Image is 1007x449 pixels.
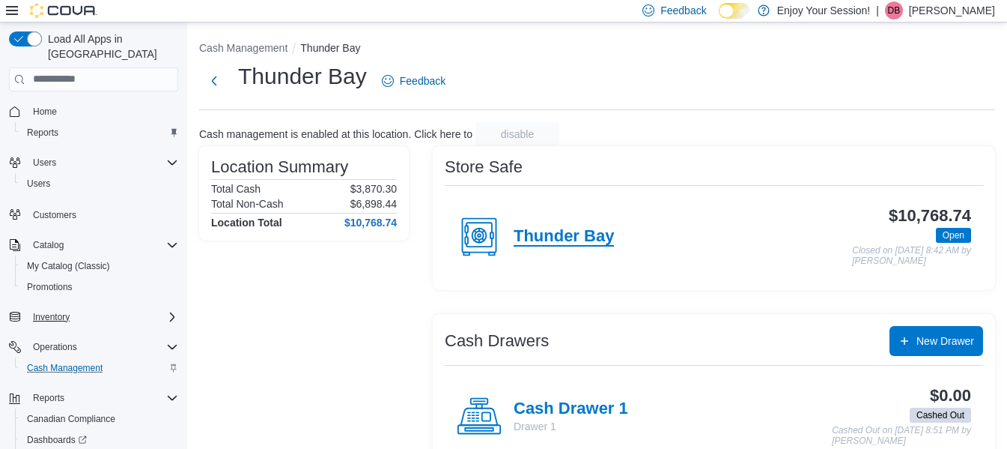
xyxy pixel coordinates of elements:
span: Customers [33,209,76,221]
nav: An example of EuiBreadcrumbs [199,40,995,58]
button: Operations [3,337,184,358]
span: My Catalog (Classic) [21,257,178,275]
h1: Thunder Bay [238,61,367,91]
span: Reports [27,127,58,139]
button: Cash Management [199,42,288,54]
span: disable [501,127,534,142]
span: Cashed Out [910,408,971,423]
button: Canadian Compliance [15,409,184,430]
span: Home [27,102,178,121]
input: Dark Mode [719,3,750,19]
button: Users [15,173,184,194]
span: Operations [27,338,178,356]
h6: Total Cash [211,183,261,195]
span: Dashboards [27,434,87,446]
h3: $10,768.74 [889,207,971,225]
span: Canadian Compliance [27,413,115,425]
span: Load All Apps in [GEOGRAPHIC_DATA] [42,31,178,61]
button: Promotions [15,277,184,298]
button: Catalog [27,236,70,254]
span: Cash Management [21,359,178,377]
h3: $0.00 [930,387,971,405]
button: disable [475,122,559,146]
img: Cova [30,3,97,18]
a: Customers [27,206,82,224]
p: [PERSON_NAME] [909,1,995,19]
span: Users [21,175,178,193]
span: Open [936,228,971,243]
span: Dashboards [21,431,178,449]
span: Feedback [400,73,445,88]
span: Users [33,157,56,169]
span: Customers [27,205,178,223]
span: DB [888,1,901,19]
h6: Total Non-Cash [211,198,284,210]
h3: Store Safe [445,158,523,176]
a: Promotions [21,278,79,296]
h4: $10,768.74 [344,217,397,229]
span: Home [33,106,57,118]
p: Cash management is enabled at this location. Click here to [199,128,472,140]
a: Dashboards [21,431,93,449]
span: Catalog [33,239,64,251]
h3: Location Summary [211,158,348,176]
button: Users [27,154,62,172]
a: Canadian Compliance [21,410,121,428]
button: Users [3,152,184,173]
span: Canadian Compliance [21,410,178,428]
button: Inventory [27,308,76,326]
a: Users [21,175,56,193]
span: Reports [21,124,178,142]
span: Cash Management [27,362,103,374]
button: Inventory [3,307,184,328]
span: Feedback [660,3,706,18]
button: Reports [3,388,184,409]
h4: Cash Drawer 1 [514,400,628,419]
button: My Catalog (Classic) [15,256,184,277]
p: Cashed Out on [DATE] 8:51 PM by [PERSON_NAME] [832,426,971,446]
a: Cash Management [21,359,109,377]
a: Reports [21,124,64,142]
span: Operations [33,341,77,353]
button: Operations [27,338,83,356]
button: Thunder Bay [300,42,360,54]
a: My Catalog (Classic) [21,257,116,275]
span: Users [27,154,178,172]
p: Drawer 1 [514,419,628,434]
button: New Drawer [889,326,983,356]
span: New Drawer [916,334,974,349]
h3: Cash Drawers [445,332,549,350]
h4: Location Total [211,217,282,229]
a: Home [27,103,63,121]
p: | [876,1,879,19]
button: Reports [27,389,70,407]
button: Next [199,66,229,96]
span: Reports [27,389,178,407]
button: Home [3,100,184,122]
button: Cash Management [15,358,184,379]
span: Reports [33,392,64,404]
p: Enjoy Your Session! [777,1,871,19]
button: Customers [3,203,184,225]
span: My Catalog (Classic) [27,260,110,272]
button: Reports [15,122,184,143]
span: Inventory [33,311,70,323]
p: $3,870.30 [350,183,397,195]
button: Catalog [3,235,184,256]
span: Cashed Out [916,409,964,422]
a: Feedback [376,66,451,96]
span: Promotions [21,278,178,296]
span: Promotions [27,281,73,293]
div: Dave Binette [885,1,903,19]
span: Open [943,229,964,242]
h4: Thunder Bay [514,227,614,247]
span: Catalog [27,236,178,254]
p: Closed on [DATE] 8:42 AM by [PERSON_NAME] [852,246,971,266]
p: $6,898.44 [350,198,397,210]
span: Users [27,178,50,190]
span: Inventory [27,308,178,326]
